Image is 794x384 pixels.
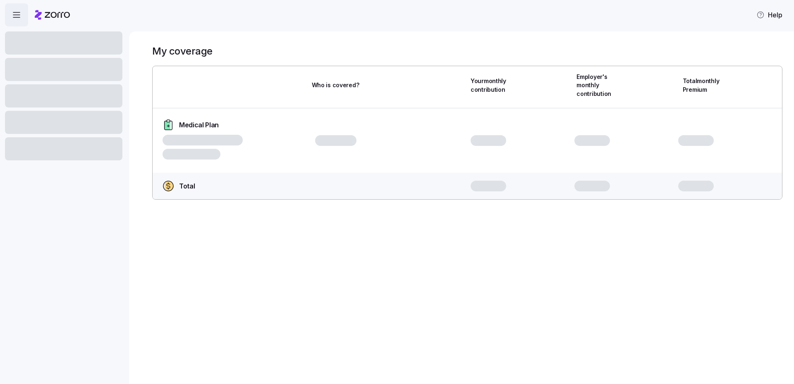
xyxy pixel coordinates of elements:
span: Employer's monthly contribution [576,73,623,98]
span: Medical Plan [179,120,219,130]
h1: My coverage [152,45,213,57]
span: Total monthly Premium [683,77,729,94]
button: Help [750,7,789,23]
span: Total [179,181,195,191]
span: Your monthly contribution [471,77,517,94]
span: Who is covered? [312,81,359,89]
span: Help [756,10,782,20]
